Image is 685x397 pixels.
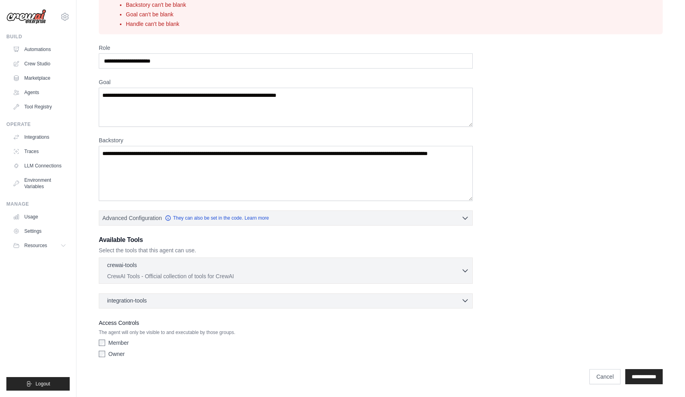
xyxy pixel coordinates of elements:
[10,43,70,56] a: Automations
[6,201,70,207] div: Manage
[10,239,70,252] button: Resources
[10,174,70,193] a: Environment Variables
[10,86,70,99] a: Agents
[99,318,473,328] label: Access Controls
[108,339,129,347] label: Member
[6,33,70,40] div: Build
[102,297,469,305] button: integration-tools
[10,57,70,70] a: Crew Studio
[99,78,473,86] label: Goal
[589,369,620,384] a: Cancel
[99,136,473,144] label: Backstory
[126,20,229,28] li: Handle can't be blank
[10,131,70,143] a: Integrations
[35,381,50,387] span: Logout
[10,100,70,113] a: Tool Registry
[99,44,473,52] label: Role
[107,297,147,305] span: integration-tools
[99,211,472,225] button: Advanced Configuration They can also be set in the code. Learn more
[107,272,461,280] p: CrewAI Tools - Official collection of tools for CrewAI
[99,235,473,245] h3: Available Tools
[102,214,162,222] span: Advanced Configuration
[108,350,125,358] label: Owner
[6,9,46,24] img: Logo
[126,10,229,18] li: Goal can't be blank
[107,261,137,269] p: crewai-tools
[6,377,70,391] button: Logout
[10,145,70,158] a: Traces
[10,225,70,238] a: Settings
[102,261,469,280] button: crewai-tools CrewAI Tools - Official collection of tools for CrewAI
[99,246,473,254] p: Select the tools that this agent can use.
[10,210,70,223] a: Usage
[99,329,473,336] p: The agent will only be visible to and executable by those groups.
[10,159,70,172] a: LLM Connections
[10,72,70,85] a: Marketplace
[165,215,269,221] a: They can also be set in the code. Learn more
[6,121,70,128] div: Operate
[24,242,47,249] span: Resources
[126,1,229,9] li: Backstory can't be blank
